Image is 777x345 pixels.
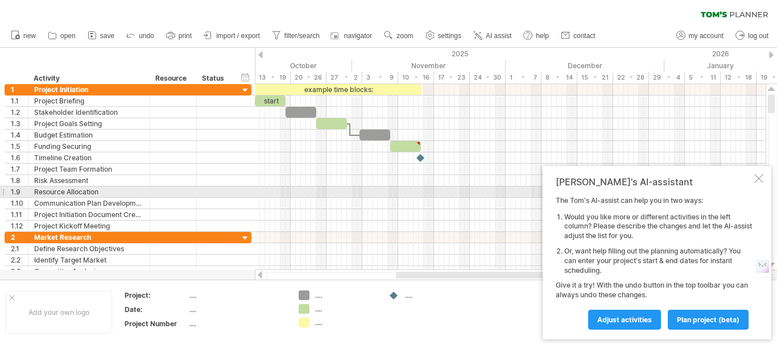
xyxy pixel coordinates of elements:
[85,28,118,43] a: save
[8,28,39,43] a: new
[721,72,757,84] div: 12 - 18
[34,130,144,140] div: Budget Estimation
[398,72,434,84] div: 10 - 16
[23,32,36,40] span: new
[329,28,375,43] a: navigator
[326,72,362,84] div: 27 - 2
[34,152,144,163] div: Timeline Creation
[315,304,377,314] div: ....
[193,60,352,72] div: October 2025
[362,72,398,84] div: 3 - 9
[34,186,144,197] div: Resource Allocation
[189,319,285,329] div: ....
[139,32,154,40] span: undo
[733,28,772,43] a: log out
[11,84,28,95] div: 1
[470,28,515,43] a: AI assist
[434,72,470,84] div: 17 - 23
[34,243,144,254] div: Define Research Objectives
[506,72,542,84] div: 1 - 7
[201,28,263,43] a: import / export
[34,209,144,220] div: Project Initiation Document Creation
[405,290,467,300] div: ....
[100,32,114,40] span: save
[11,232,28,243] div: 2
[189,305,285,314] div: ....
[344,32,372,40] span: navigator
[556,196,752,329] div: The Tom's AI-assist can help you in two ways: Give it a try! With the undo button in the top tool...
[34,255,144,265] div: Identify Target Market
[45,28,79,43] a: open
[11,175,28,186] div: 1.8
[34,164,144,174] div: Project Team Formation
[11,221,28,231] div: 1.12
[748,32,768,40] span: log out
[60,32,76,40] span: open
[685,72,721,84] div: 5 - 11
[34,232,144,243] div: Market Research
[649,72,685,84] div: 29 - 4
[673,28,727,43] a: my account
[123,28,158,43] a: undo
[11,186,28,197] div: 1.9
[588,310,661,330] a: Adjust activities
[216,32,260,40] span: import / export
[352,60,506,72] div: November 2025
[269,28,323,43] a: filter/search
[564,247,752,275] li: Or, want help filling out the planning automatically? You can enter your project's start & end da...
[597,315,652,324] span: Adjust activities
[423,28,465,43] a: settings
[34,118,144,129] div: Project Goals Setting
[11,141,28,152] div: 1.5
[11,118,28,129] div: 1.3
[564,213,752,241] li: Would you like more or different activities in the left column? Please describe the changes and l...
[34,84,144,95] div: Project Initiation
[255,72,291,84] div: 13 - 19
[34,198,144,209] div: Communication Plan Development
[34,73,143,84] div: Activity
[668,310,749,330] a: plan project (beta)
[34,221,144,231] div: Project Kickoff Meeting
[577,72,613,84] div: 15 - 21
[163,28,195,43] a: print
[506,60,664,72] div: December 2025
[34,175,144,186] div: Risk Assessment
[34,141,144,152] div: Funding Securing
[11,209,28,220] div: 1.11
[470,72,506,84] div: 24 - 30
[11,243,28,254] div: 2.1
[34,266,144,277] div: Competitor Analysis
[11,198,28,209] div: 1.10
[202,73,227,84] div: Status
[381,28,416,43] a: zoom
[11,266,28,277] div: 2.3
[291,72,326,84] div: 20 - 26
[556,176,752,188] div: [PERSON_NAME]'s AI-assistant
[155,73,190,84] div: Resource
[189,290,285,300] div: ....
[34,95,144,106] div: Project Briefing
[125,305,187,314] div: Date:
[255,84,421,95] div: example time blocks:
[11,107,28,118] div: 1.2
[315,318,377,327] div: ....
[536,32,549,40] span: help
[613,72,649,84] div: 22 - 28
[6,291,112,334] div: Add your own logo
[558,28,599,43] a: contact
[11,130,28,140] div: 1.4
[255,95,286,106] div: start
[520,28,552,43] a: help
[677,315,739,324] span: plan project (beta)
[284,32,320,40] span: filter/search
[438,32,461,40] span: settings
[396,32,413,40] span: zoom
[11,164,28,174] div: 1.7
[11,95,28,106] div: 1.1
[125,290,187,300] div: Project:
[125,319,187,329] div: Project Number
[689,32,724,40] span: my account
[573,32,596,40] span: contact
[11,255,28,265] div: 2.2
[542,72,577,84] div: 8 - 14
